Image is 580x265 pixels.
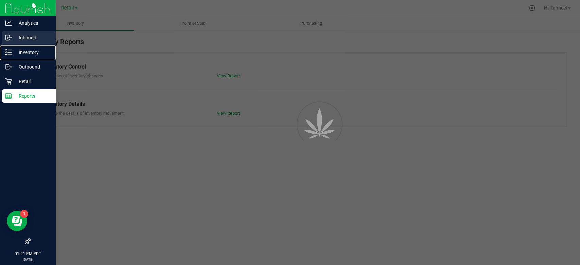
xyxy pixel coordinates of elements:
inline-svg: Reports [5,93,12,99]
p: Retail [12,77,53,86]
p: Reports [12,92,53,100]
p: [DATE] [3,257,53,262]
iframe: Resource center unread badge [20,210,28,218]
p: Inbound [12,34,53,42]
p: Inventory [12,48,53,56]
inline-svg: Inventory [5,49,12,56]
inline-svg: Analytics [5,20,12,26]
inline-svg: Retail [5,78,12,85]
p: Outbound [12,63,53,71]
p: 01:21 PM PDT [3,251,53,257]
inline-svg: Outbound [5,63,12,70]
p: Analytics [12,19,53,27]
iframe: Resource center [7,211,27,231]
inline-svg: Inbound [5,34,12,41]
